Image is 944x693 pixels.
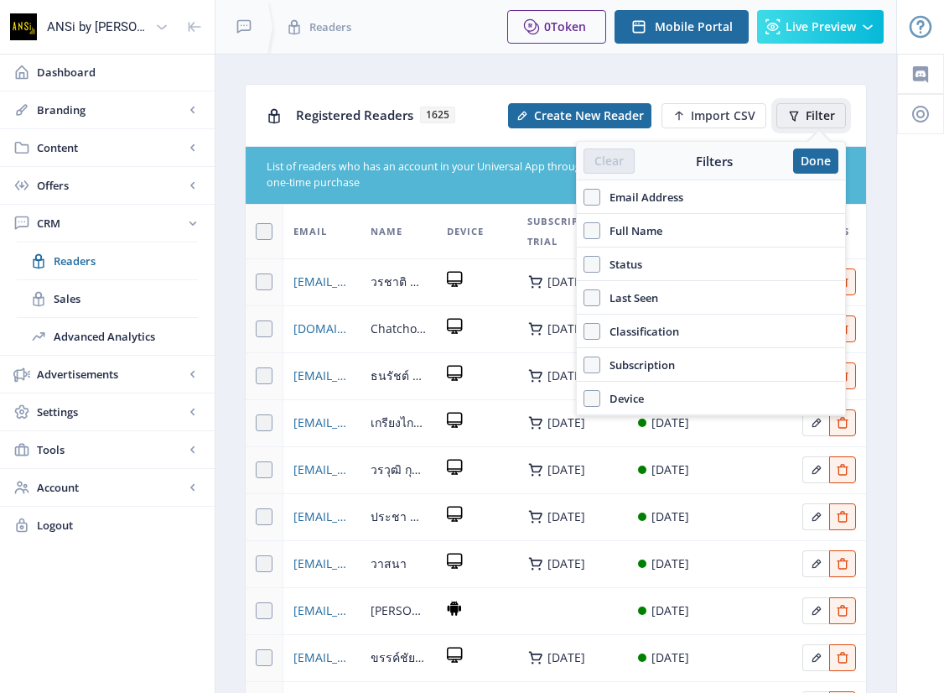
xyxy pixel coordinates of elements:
[776,103,846,128] button: Filter
[293,413,350,433] a: [EMAIL_ADDRESS][DOMAIN_NAME]
[293,554,350,574] a: [EMAIL_ADDRESS][DOMAIN_NAME]
[547,651,585,664] div: [DATE]
[371,554,407,574] span: วาสนา
[10,13,37,40] img: properties.app_icon.png
[802,555,829,571] a: Edit page
[547,369,585,383] div: [DATE]
[37,177,184,194] span: Offers
[635,153,793,169] div: Filters
[651,507,689,527] div: [DATE]
[37,64,201,81] span: Dashboard
[651,554,689,574] div: [DATE]
[793,148,838,174] button: Done
[829,461,856,477] a: Edit page
[802,508,829,524] a: Edit page
[371,272,427,292] span: วรชาติ ภู่ห้อย
[547,557,585,571] div: [DATE]
[37,139,184,156] span: Content
[371,366,427,386] span: ธนรัชต์ แสนสุข
[371,648,427,668] span: ขรรค์ชัย จารัตน์
[547,416,585,430] div: [DATE]
[37,404,184,420] span: Settings
[655,20,733,34] span: Mobile Portal
[651,460,689,480] div: [DATE]
[47,8,148,45] div: ANSi by [PERSON_NAME]
[547,463,585,477] div: [DATE]
[600,388,644,409] span: Device
[802,602,829,617] a: Edit page
[691,109,755,122] span: Import CSV
[829,649,856,664] a: Edit page
[37,102,184,118] span: Branding
[371,221,402,242] span: Name
[600,355,675,375] span: Subscription
[37,441,184,458] span: Tools
[802,414,829,430] a: Edit page
[447,221,484,242] span: Device
[37,215,184,232] span: CRM
[534,109,644,122] span: Create New Reader
[17,280,198,317] a: Sales
[600,254,642,274] span: Status
[37,366,184,383] span: Advertisements
[547,275,585,289] div: [DATE]
[371,460,427,480] span: วรวุฒิ กุลชุมภู
[802,461,829,477] a: Edit page
[293,648,350,668] a: [EMAIL_ADDRESS][DOMAIN_NAME]
[371,319,427,339] span: Chatchon Charoenlert
[508,103,651,128] button: Create New Reader
[547,322,585,336] div: [DATE]
[600,321,679,341] span: Classification
[296,107,413,123] span: Registered Readers
[651,648,689,668] div: [DATE]
[802,649,829,664] a: Edit page
[600,288,658,308] span: Last Seen
[54,290,198,307] span: Sales
[527,211,618,252] span: Subscription / Trial
[551,18,586,34] span: Token
[371,507,427,527] span: ประชา คำภักดี
[267,159,745,191] div: List of readers who has an account in your Universal App through Opt-in form, Subscriptions, or a...
[600,221,662,241] span: Full Name
[420,107,455,123] span: 1625
[37,517,201,534] span: Logout
[507,10,606,44] button: 0Token
[498,103,651,128] a: New page
[829,602,856,617] a: Edit page
[829,508,856,524] a: Edit page
[584,148,635,174] button: Clear
[615,10,749,44] button: Mobile Portal
[293,272,350,292] a: [EMAIL_ADDRESS][DOMAIN_NAME]
[651,413,689,433] div: [DATE]
[54,328,198,345] span: Advanced Analytics
[293,460,350,480] a: [EMAIL_ADDRESS][DOMAIN_NAME]
[600,187,683,207] span: Email Address
[829,414,856,430] a: Edit page
[293,601,350,621] a: [EMAIL_ADDRESS][DOMAIN_NAME]
[293,507,350,527] a: [EMAIL_ADDRESS][DOMAIN_NAME]
[757,10,884,44] button: Live Preview
[371,601,427,621] span: [PERSON_NAME]
[829,555,856,571] a: Edit page
[651,601,689,621] div: [DATE]
[371,413,427,433] span: เกรียงไกร วุฒิศักดิ์
[37,479,184,496] span: Account
[786,20,856,34] span: Live Preview
[293,221,327,242] span: Email
[54,253,198,269] span: Readers
[293,366,350,386] a: [EMAIL_ADDRESS][DOMAIN_NAME]
[309,18,351,35] span: Readers
[17,318,198,355] a: Advanced Analytics
[293,319,350,339] a: [DOMAIN_NAME][EMAIL_ADDRESS][DOMAIN_NAME]
[651,103,766,128] a: New page
[17,242,198,279] a: Readers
